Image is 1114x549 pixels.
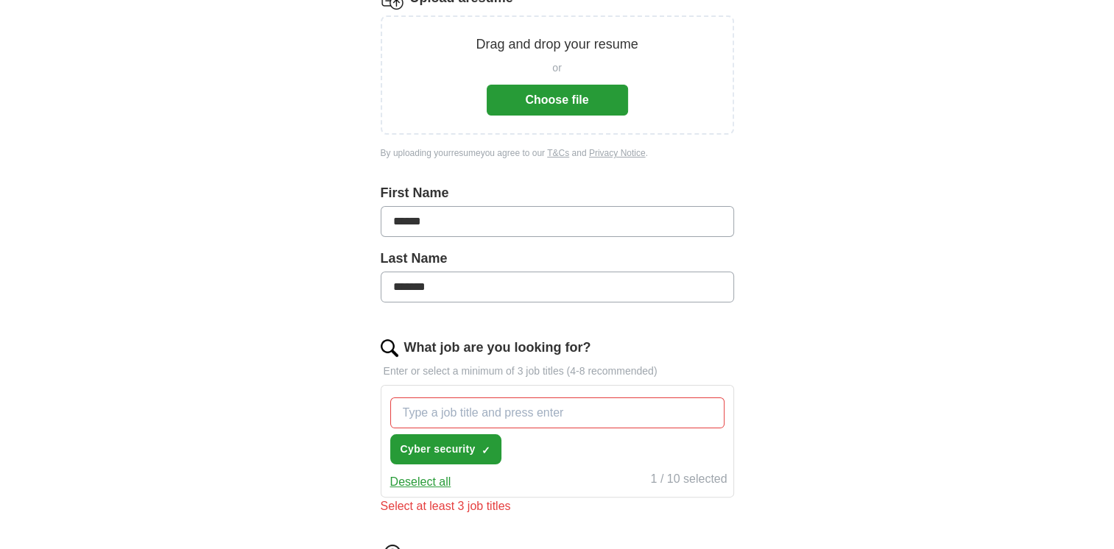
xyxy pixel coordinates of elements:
label: What job are you looking for? [404,338,591,358]
input: Type a job title and press enter [390,397,725,428]
label: Last Name [381,249,734,269]
a: T&Cs [547,148,569,158]
button: Choose file [487,85,628,116]
p: Enter or select a minimum of 3 job titles (4-8 recommended) [381,364,734,379]
p: Drag and drop your resume [476,35,638,54]
div: Select at least 3 job titles [381,497,734,515]
a: Privacy Notice [589,148,646,158]
span: or [552,60,561,76]
button: Deselect all [390,473,451,491]
label: First Name [381,183,734,203]
div: 1 / 10 selected [650,470,727,491]
span: Cyber security [401,442,476,457]
button: Cyber security✓ [390,434,501,464]
div: By uploading your resume you agree to our and . [381,146,734,160]
span: ✓ [482,444,490,456]
img: search.png [381,339,398,357]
